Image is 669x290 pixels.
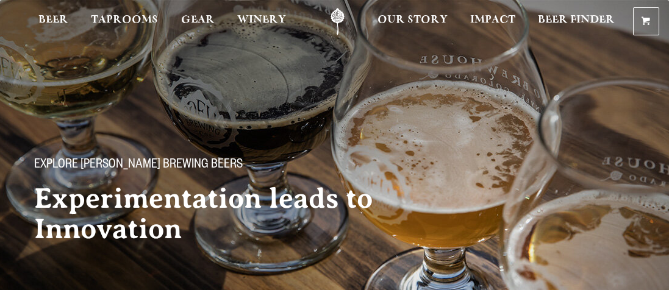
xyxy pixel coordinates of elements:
span: Our Story [377,15,448,25]
span: Beer Finder [538,15,615,25]
a: Beer Finder [530,8,623,35]
a: Our Story [370,8,456,35]
h2: Experimentation leads to Innovation [34,183,415,244]
span: Beer [38,15,68,25]
span: Taprooms [91,15,158,25]
a: Taprooms [83,8,166,35]
a: Impact [462,8,523,35]
span: Gear [181,15,215,25]
a: Winery [229,8,294,35]
span: Explore [PERSON_NAME] Brewing Beers [34,158,243,174]
a: Odell Home [315,8,360,35]
a: Gear [173,8,223,35]
span: Impact [470,15,515,25]
span: Winery [237,15,286,25]
a: Beer [30,8,76,35]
